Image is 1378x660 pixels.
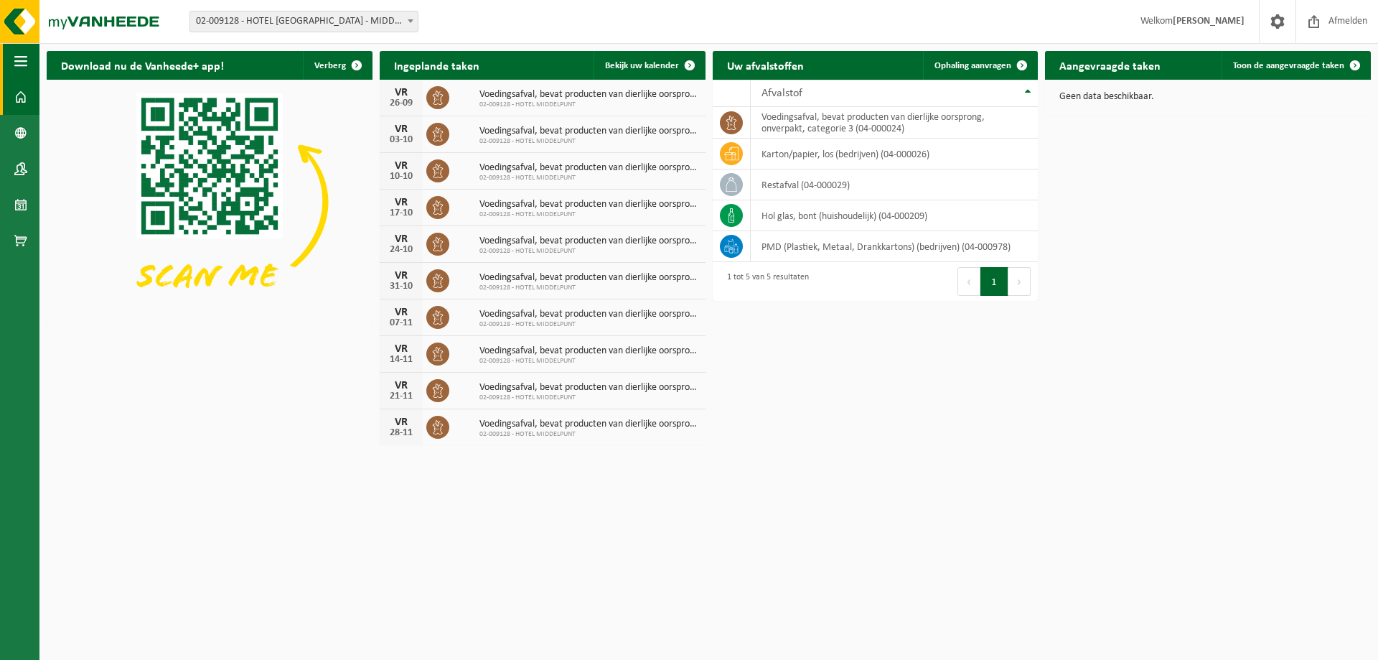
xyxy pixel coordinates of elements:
[720,266,809,297] div: 1 tot 5 van 5 resultaten
[1173,16,1245,27] strong: [PERSON_NAME]
[934,61,1011,70] span: Ophaling aanvragen
[387,197,416,208] div: VR
[479,126,698,137] span: Voedingsafval, bevat producten van dierlijke oorsprong, onverpakt, categorie 3
[314,61,346,70] span: Verberg
[47,51,238,79] h2: Download nu de Vanheede+ app!
[479,210,698,219] span: 02-009128 - HOTEL MIDDELPUNT
[387,172,416,182] div: 10-10
[387,245,416,255] div: 24-10
[751,231,1039,262] td: PMD (Plastiek, Metaal, Drankkartons) (bedrijven) (04-000978)
[479,199,698,210] span: Voedingsafval, bevat producten van dierlijke oorsprong, onverpakt, categorie 3
[479,394,698,402] span: 02-009128 - HOTEL MIDDELPUNT
[1222,51,1369,80] a: Toon de aangevraagde taken
[479,247,698,256] span: 02-009128 - HOTEL MIDDELPUNT
[479,89,698,101] span: Voedingsafval, bevat producten van dierlijke oorsprong, onverpakt, categorie 3
[387,307,416,318] div: VR
[479,174,698,182] span: 02-009128 - HOTEL MIDDELPUNT
[387,98,416,108] div: 26-09
[751,200,1039,231] td: hol glas, bont (huishoudelijk) (04-000209)
[387,208,416,218] div: 17-10
[387,417,416,428] div: VR
[387,160,416,172] div: VR
[387,233,416,245] div: VR
[387,87,416,98] div: VR
[923,51,1036,80] a: Ophaling aanvragen
[479,137,698,146] span: 02-009128 - HOTEL MIDDELPUNT
[387,380,416,391] div: VR
[751,139,1039,169] td: karton/papier, los (bedrijven) (04-000026)
[1233,61,1344,70] span: Toon de aangevraagde taken
[479,236,698,247] span: Voedingsafval, bevat producten van dierlijke oorsprong, onverpakt, categorie 3
[479,101,698,109] span: 02-009128 - HOTEL MIDDELPUNT
[479,320,698,329] span: 02-009128 - HOTEL MIDDELPUNT
[957,267,980,296] button: Previous
[1008,267,1031,296] button: Next
[387,282,416,292] div: 31-10
[387,391,416,401] div: 21-11
[387,355,416,365] div: 14-11
[761,88,802,99] span: Afvalstof
[387,124,416,135] div: VR
[387,270,416,282] div: VR
[980,267,1008,296] button: 1
[387,343,416,355] div: VR
[47,80,372,324] img: Download de VHEPlus App
[380,51,494,79] h2: Ingeplande taken
[479,284,698,292] span: 02-009128 - HOTEL MIDDELPUNT
[479,272,698,284] span: Voedingsafval, bevat producten van dierlijke oorsprong, onverpakt, categorie 3
[387,318,416,328] div: 07-11
[189,11,418,32] span: 02-009128 - HOTEL MIDDELPUNT - MIDDELKERKE
[387,428,416,438] div: 28-11
[1045,51,1175,79] h2: Aangevraagde taken
[479,430,698,439] span: 02-009128 - HOTEL MIDDELPUNT
[479,162,698,174] span: Voedingsafval, bevat producten van dierlijke oorsprong, onverpakt, categorie 3
[1059,92,1356,102] p: Geen data beschikbaar.
[479,382,698,394] span: Voedingsafval, bevat producten van dierlijke oorsprong, onverpakt, categorie 3
[713,51,818,79] h2: Uw afvalstoffen
[751,107,1039,139] td: voedingsafval, bevat producten van dierlijke oorsprong, onverpakt, categorie 3 (04-000024)
[479,357,698,366] span: 02-009128 - HOTEL MIDDELPUNT
[479,419,698,430] span: Voedingsafval, bevat producten van dierlijke oorsprong, onverpakt, categorie 3
[594,51,704,80] a: Bekijk uw kalender
[190,11,418,32] span: 02-009128 - HOTEL MIDDELPUNT - MIDDELKERKE
[605,61,679,70] span: Bekijk uw kalender
[387,135,416,145] div: 03-10
[479,309,698,320] span: Voedingsafval, bevat producten van dierlijke oorsprong, onverpakt, categorie 3
[303,51,371,80] button: Verberg
[751,169,1039,200] td: restafval (04-000029)
[479,345,698,357] span: Voedingsafval, bevat producten van dierlijke oorsprong, onverpakt, categorie 3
